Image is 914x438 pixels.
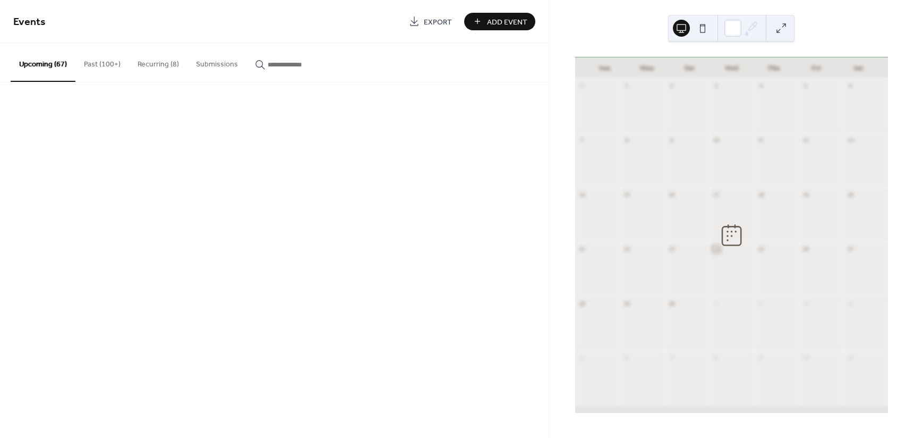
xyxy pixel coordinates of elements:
div: 5 [578,353,586,361]
div: 6 [623,353,631,361]
div: 9 [757,353,765,361]
button: Add Event [464,13,535,30]
div: 8 [623,136,631,144]
div: 20 [847,190,855,198]
div: 5 [802,82,810,90]
div: Mon [626,57,668,79]
div: 27 [847,245,855,253]
div: 7 [668,353,676,361]
div: 16 [668,190,676,198]
div: 13 [847,136,855,144]
div: 7 [578,136,586,144]
span: Export [424,16,452,28]
div: Fri [795,57,838,79]
div: 29 [623,299,631,307]
div: 24 [712,245,720,253]
div: 23 [668,245,676,253]
a: Export [401,13,460,30]
div: 11 [757,136,765,144]
div: 2 [668,82,676,90]
div: Tue [668,57,711,79]
div: 1 [623,82,631,90]
button: Past (100+) [75,43,129,81]
div: 18 [757,190,765,198]
div: 14 [578,190,586,198]
div: 25 [757,245,765,253]
div: 12 [802,136,810,144]
div: 17 [712,190,720,198]
span: Add Event [487,16,527,28]
div: 8 [712,353,720,361]
button: Recurring (8) [129,43,187,81]
div: 28 [578,299,586,307]
div: 30 [668,299,676,307]
div: Wed [710,57,753,79]
div: 3 [802,299,810,307]
div: 6 [847,82,855,90]
div: 15 [623,190,631,198]
div: 22 [623,245,631,253]
div: 10 [712,136,720,144]
div: 11 [847,353,855,361]
div: 3 [712,82,720,90]
div: 4 [757,82,765,90]
div: 31 [578,82,586,90]
div: 9 [668,136,676,144]
div: 26 [802,245,810,253]
button: Submissions [187,43,246,81]
div: 10 [802,353,810,361]
div: 4 [847,299,855,307]
span: Events [13,12,46,32]
button: Upcoming (67) [11,43,75,82]
div: Thu [753,57,795,79]
div: 2 [757,299,765,307]
div: 21 [578,245,586,253]
div: Sun [584,57,626,79]
div: 1 [712,299,720,307]
div: Sat [837,57,879,79]
div: 19 [802,190,810,198]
